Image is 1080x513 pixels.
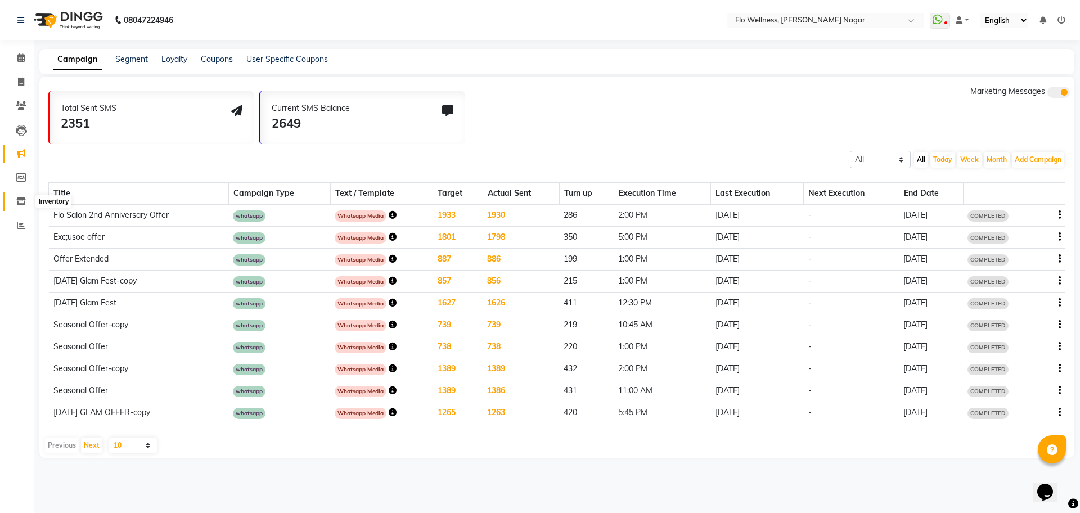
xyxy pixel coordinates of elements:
[804,292,899,314] td: -
[335,342,386,353] span: Whatsapp Media
[49,314,229,336] td: Seasonal Offer-copy
[228,183,330,205] th: Campaign Type
[483,336,559,358] td: 738
[614,204,710,227] td: 2:00 PM
[804,227,899,249] td: -
[483,402,559,424] td: 1263
[49,358,229,380] td: Seasonal Offer-copy
[614,380,710,402] td: 11:00 AM
[559,402,614,424] td: 420
[335,254,386,265] span: Whatsapp Media
[967,298,1009,309] span: COMPLETED
[614,227,710,249] td: 5:00 PM
[899,314,963,336] td: [DATE]
[711,227,804,249] td: [DATE]
[483,314,559,336] td: 739
[433,314,483,336] td: 739
[433,204,483,227] td: 1933
[433,271,483,292] td: 857
[967,232,1009,244] span: COMPLETED
[53,49,102,70] a: Campaign
[49,227,229,249] td: Exc;usoe offer
[433,358,483,380] td: 1389
[233,386,265,397] span: whatsapp
[614,336,710,358] td: 1:00 PM
[711,183,804,205] th: Last Execution
[967,276,1009,287] span: COMPLETED
[804,183,899,205] th: Next Execution
[804,402,899,424] td: -
[233,298,265,309] span: whatsapp
[970,86,1045,96] span: Marketing Messages
[559,336,614,358] td: 220
[81,438,102,453] button: Next
[899,227,963,249] td: [DATE]
[335,320,386,331] span: Whatsapp Media
[967,254,1009,265] span: COMPLETED
[335,408,386,419] span: Whatsapp Media
[559,249,614,271] td: 199
[49,336,229,358] td: Seasonal Offer
[233,342,265,353] span: whatsapp
[804,336,899,358] td: -
[614,183,710,205] th: Execution Time
[711,358,804,380] td: [DATE]
[61,114,116,133] div: 2351
[233,254,265,265] span: whatsapp
[433,227,483,249] td: 1801
[49,402,229,424] td: [DATE] GLAM OFFER-copy
[272,102,350,114] div: Current SMS Balance
[433,249,483,271] td: 887
[614,271,710,292] td: 1:00 PM
[335,232,386,244] span: Whatsapp Media
[614,314,710,336] td: 10:45 AM
[559,358,614,380] td: 432
[804,271,899,292] td: -
[804,358,899,380] td: -
[49,380,229,402] td: Seasonal Offer
[483,249,559,271] td: 886
[483,292,559,314] td: 1626
[35,195,71,208] div: Inventory
[804,204,899,227] td: -
[233,408,265,419] span: whatsapp
[233,320,265,331] span: whatsapp
[711,204,804,227] td: [DATE]
[61,102,116,114] div: Total Sent SMS
[614,249,710,271] td: 1:00 PM
[335,210,386,222] span: Whatsapp Media
[161,54,187,64] a: Loyalty
[483,227,559,249] td: 1798
[559,292,614,314] td: 411
[201,54,233,64] a: Coupons
[967,210,1009,222] span: COMPLETED
[614,292,710,314] td: 12:30 PM
[335,364,386,375] span: Whatsapp Media
[115,54,148,64] a: Segment
[433,380,483,402] td: 1389
[914,152,928,168] button: All
[483,204,559,227] td: 1930
[49,292,229,314] td: [DATE] Glam Fest
[559,183,614,205] th: Turn up
[433,183,483,205] th: Target
[483,271,559,292] td: 856
[433,292,483,314] td: 1627
[899,292,963,314] td: [DATE]
[967,364,1009,375] span: COMPLETED
[711,402,804,424] td: [DATE]
[899,271,963,292] td: [DATE]
[711,249,804,271] td: [DATE]
[559,271,614,292] td: 215
[967,320,1009,331] span: COMPLETED
[233,364,265,375] span: whatsapp
[335,276,386,287] span: Whatsapp Media
[233,232,265,244] span: whatsapp
[899,204,963,227] td: [DATE]
[335,298,386,309] span: Whatsapp Media
[711,336,804,358] td: [DATE]
[899,402,963,424] td: [DATE]
[967,342,1009,353] span: COMPLETED
[967,408,1009,419] span: COMPLETED
[804,249,899,271] td: -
